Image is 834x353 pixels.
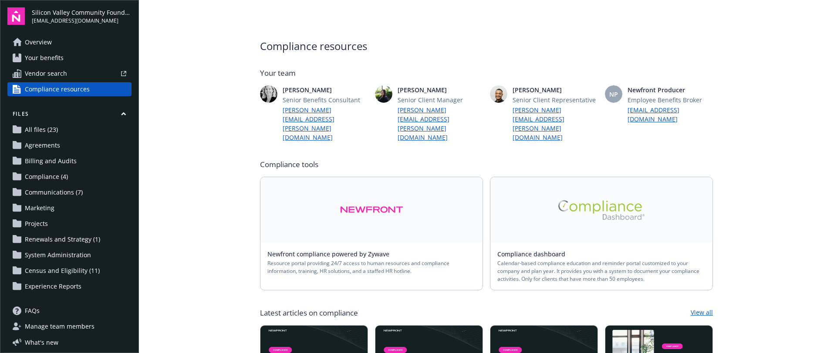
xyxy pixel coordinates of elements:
[267,259,476,275] span: Resource portal providing 24/7 access to human resources and compliance information, training, HR...
[513,85,598,94] span: [PERSON_NAME]
[497,250,572,258] a: Compliance dashboard
[7,154,132,168] a: Billing and Audits
[7,82,132,96] a: Compliance resources
[283,105,368,142] a: [PERSON_NAME][EMAIL_ADDRESS][PERSON_NAME][DOMAIN_NAME]
[7,35,132,49] a: Overview
[7,217,132,231] a: Projects
[267,250,396,258] a: Newfront compliance powered by Zywave
[260,38,713,54] span: Compliance resources
[7,51,132,65] a: Your benefits
[628,95,713,104] span: Employee Benefits Broker
[7,201,132,215] a: Marketing
[25,304,40,318] span: FAQs
[25,154,77,168] span: Billing and Audits
[490,85,507,103] img: photo
[497,259,706,283] span: Calendar-based compliance education and reminder portal customized to your company and plan year....
[375,85,392,103] img: photo
[7,170,132,184] a: Compliance (4)
[7,7,25,25] img: navigator-logo.svg
[398,85,483,94] span: [PERSON_NAME]
[7,319,132,333] a: Manage team members
[7,338,72,347] button: What's new
[7,110,132,121] button: Files
[7,232,132,246] a: Renewals and Strategy (1)
[398,95,483,104] span: Senior Client Manager
[558,200,645,220] img: Alt
[25,35,52,49] span: Overview
[628,85,713,94] span: Newfront Producer
[283,95,368,104] span: Senior Benefits Consultant
[7,123,132,137] a: All files (23)
[340,200,403,220] img: Alt
[25,82,90,96] span: Compliance resources
[609,90,618,99] span: NP
[260,68,713,78] span: Your team
[25,279,81,293] span: Experience Reports
[7,264,132,278] a: Census and Eligibility (11)
[25,67,67,81] span: Vendor search
[260,308,358,318] span: Latest articles on compliance
[25,138,60,152] span: Agreements
[490,177,712,242] a: Alt
[25,170,68,184] span: Compliance (4)
[32,8,132,17] span: Silicon Valley Community Foundation
[283,85,368,94] span: [PERSON_NAME]
[260,85,277,103] img: photo
[32,17,132,25] span: [EMAIL_ADDRESS][DOMAIN_NAME]
[513,105,598,142] a: [PERSON_NAME][EMAIL_ADDRESS][PERSON_NAME][DOMAIN_NAME]
[260,159,713,170] span: Compliance tools
[513,95,598,104] span: Senior Client Representative
[628,105,713,124] a: [EMAIL_ADDRESS][DOMAIN_NAME]
[25,201,54,215] span: Marketing
[7,279,132,293] a: Experience Reports
[25,123,58,137] span: All files (23)
[7,138,132,152] a: Agreements
[25,185,83,199] span: Communications (7)
[25,217,48,231] span: Projects
[25,248,91,262] span: System Administration
[25,51,64,65] span: Your benefits
[25,319,95,333] span: Manage team members
[7,67,132,81] a: Vendor search
[691,308,713,318] a: View all
[260,177,483,242] a: Alt
[7,185,132,199] a: Communications (7)
[25,232,100,246] span: Renewals and Strategy (1)
[7,248,132,262] a: System Administration
[32,7,132,25] button: Silicon Valley Community Foundation[EMAIL_ADDRESS][DOMAIN_NAME]
[25,264,100,278] span: Census and Eligibility (11)
[25,338,58,347] span: What ' s new
[398,105,483,142] a: [PERSON_NAME][EMAIL_ADDRESS][PERSON_NAME][DOMAIN_NAME]
[7,304,132,318] a: FAQs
